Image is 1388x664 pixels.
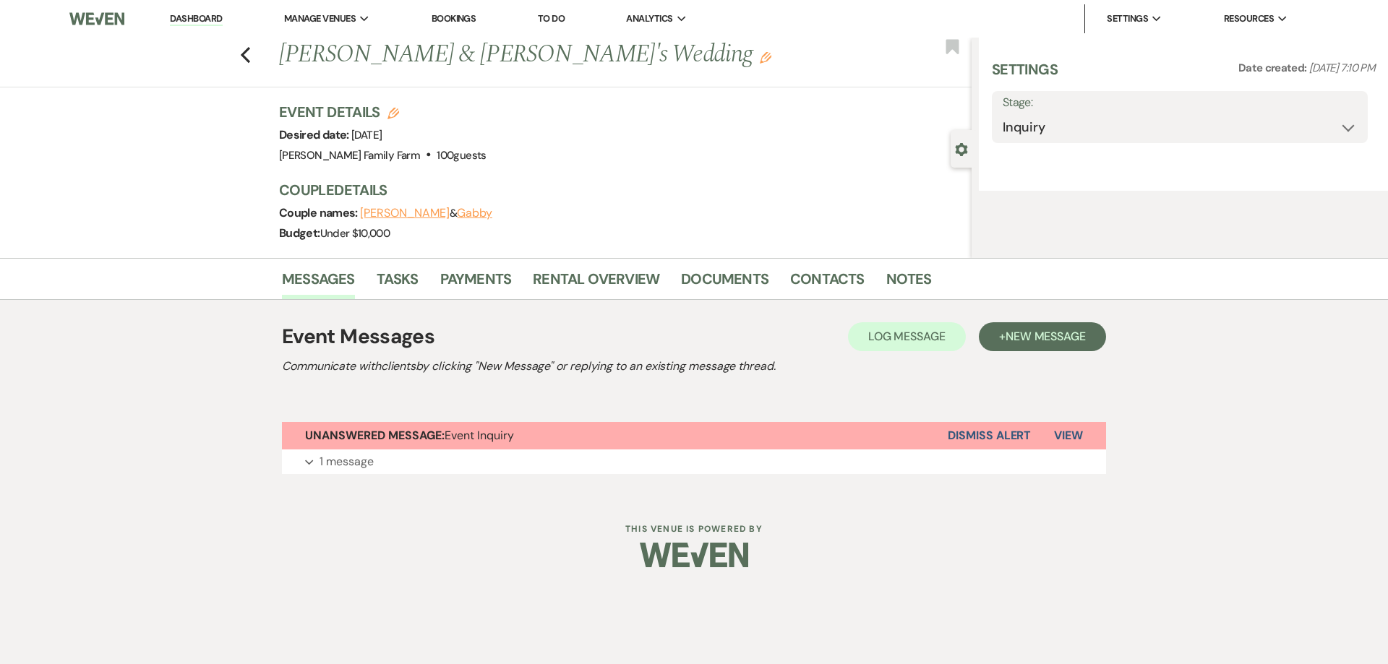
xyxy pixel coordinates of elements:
img: Weven Logo [69,4,124,34]
a: Bookings [432,12,476,25]
a: Rental Overview [533,267,659,299]
h3: Settings [992,59,1058,91]
button: View [1031,422,1106,449]
button: Log Message [848,322,966,351]
button: Close lead details [955,142,968,155]
span: Settings [1107,12,1148,26]
p: 1 message [320,452,374,471]
span: Analytics [626,12,672,26]
a: To Do [538,12,565,25]
button: Gabby [457,207,492,219]
h1: [PERSON_NAME] & [PERSON_NAME]'s Wedding [279,38,827,72]
span: Resources [1224,12,1274,26]
button: Unanswered Message:Event Inquiry [282,422,948,449]
a: Documents [681,267,768,299]
a: Dashboard [170,12,222,26]
a: Notes [886,267,932,299]
span: View [1054,428,1083,443]
span: 100 guests [437,148,486,163]
strong: Unanswered Message: [305,428,445,443]
a: Messages [282,267,355,299]
button: Edit [760,51,771,64]
span: Event Inquiry [305,428,514,443]
label: Stage: [1003,92,1357,113]
button: Dismiss Alert [948,422,1031,449]
span: [DATE] 7:10 PM [1309,61,1375,75]
span: Couple names: [279,205,360,220]
span: Date created: [1238,61,1309,75]
button: 1 message [282,449,1106,474]
img: Weven Logo [640,530,748,580]
h3: Event Details [279,102,487,122]
span: Budget: [279,225,320,241]
span: [PERSON_NAME] Family Farm [279,148,420,163]
button: +New Message [979,322,1106,351]
span: [DATE] [351,128,382,142]
a: Tasks [377,267,419,299]
button: [PERSON_NAME] [360,207,450,219]
span: Under $10,000 [320,226,390,241]
h1: Event Messages [282,322,434,352]
span: Manage Venues [284,12,356,26]
a: Payments [440,267,512,299]
span: Log Message [868,329,946,344]
a: Contacts [790,267,865,299]
span: Desired date: [279,127,351,142]
span: New Message [1006,329,1086,344]
h2: Communicate with clients by clicking "New Message" or replying to an existing message thread. [282,358,1106,375]
h3: Couple Details [279,180,957,200]
span: & [360,206,492,220]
